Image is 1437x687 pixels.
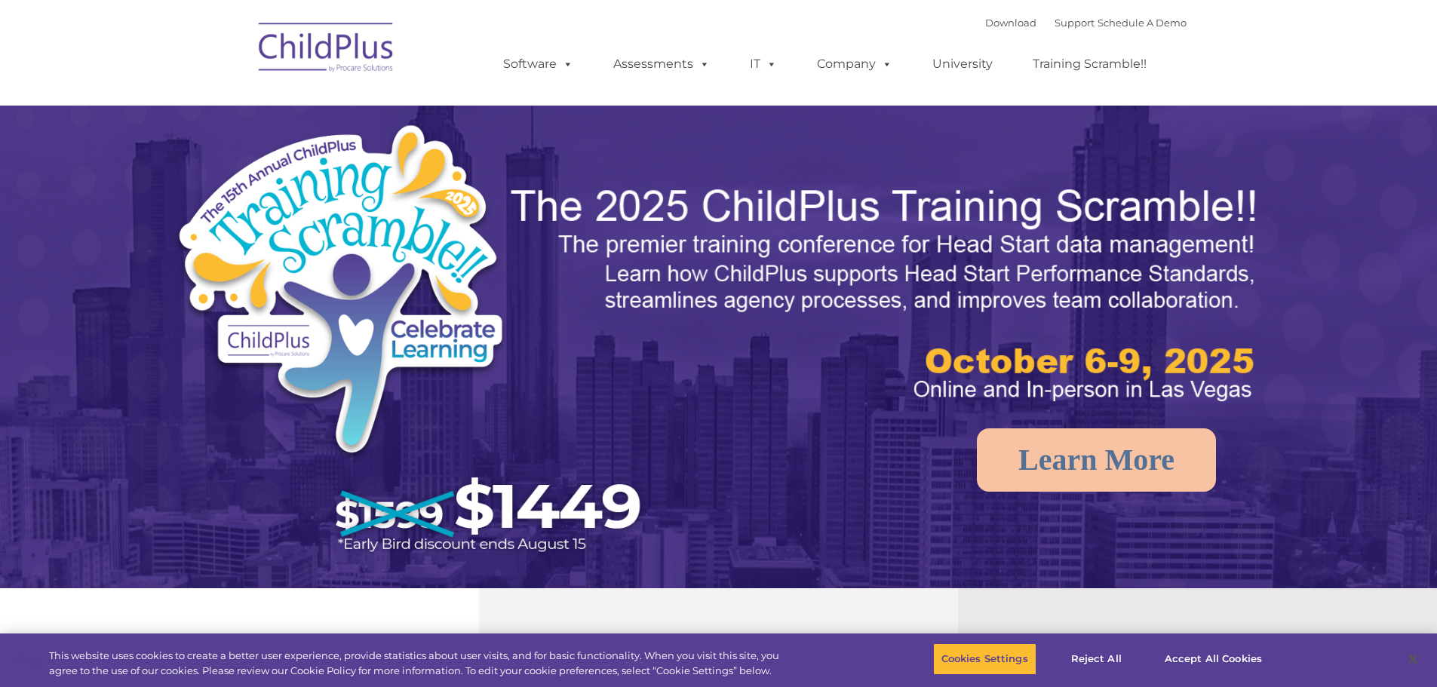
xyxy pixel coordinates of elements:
[1098,17,1187,29] a: Schedule A Demo
[802,49,907,79] a: Company
[1055,17,1095,29] a: Support
[598,49,725,79] a: Assessments
[49,649,791,678] div: This website uses cookies to create a better user experience, provide statistics about user visit...
[933,643,1036,675] button: Cookies Settings
[488,49,588,79] a: Software
[1049,643,1144,675] button: Reject All
[985,17,1036,29] a: Download
[1018,49,1162,79] a: Training Scramble!!
[917,49,1008,79] a: University
[251,12,402,87] img: ChildPlus by Procare Solutions
[1156,643,1270,675] button: Accept All Cookies
[977,428,1216,492] a: Learn More
[735,49,792,79] a: IT
[985,17,1187,29] font: |
[1396,643,1429,676] button: Close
